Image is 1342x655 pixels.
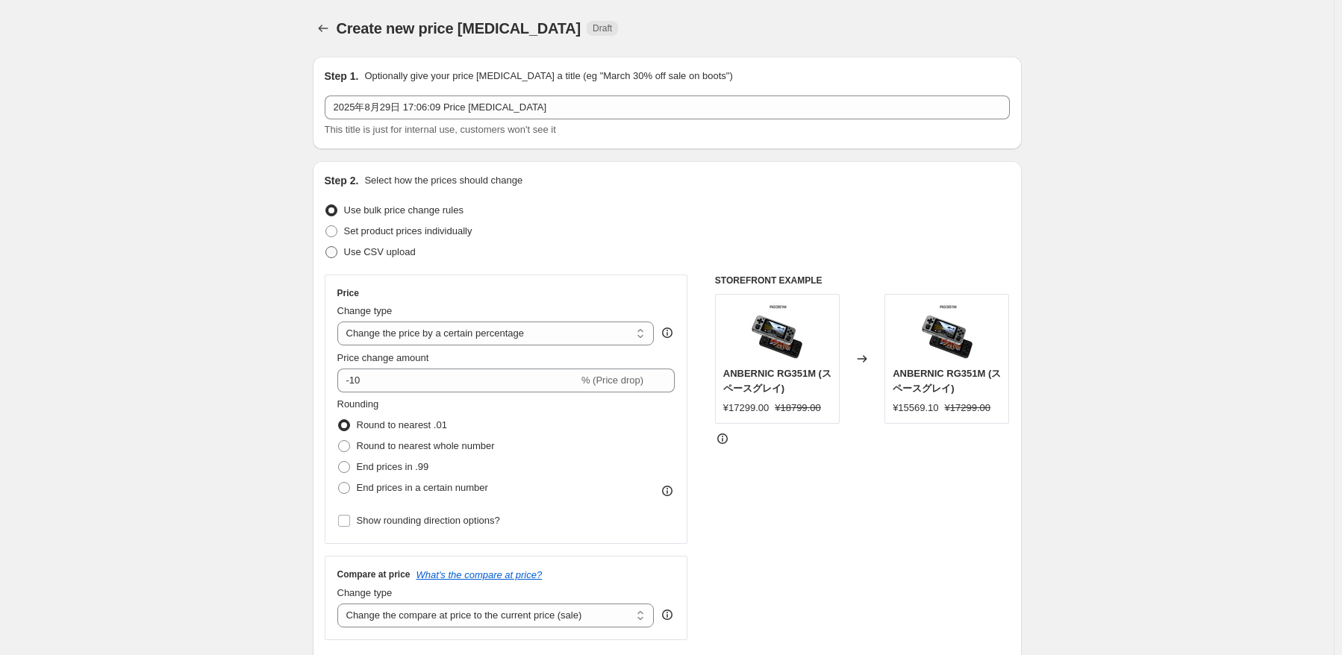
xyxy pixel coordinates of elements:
strike: ¥18799.00 [775,401,820,416]
h6: STOREFRONT EXAMPLE [715,275,1010,286]
span: Show rounding direction options? [357,515,500,526]
span: Use CSV upload [344,246,416,257]
span: End prices in a certain number [357,482,488,493]
span: Set product prices individually [344,225,472,236]
span: Use bulk price change rules [344,204,464,216]
input: 30% off holiday sale [325,95,1010,119]
h3: Price [337,287,359,299]
button: What's the compare at price? [416,569,543,580]
span: Change type [337,305,393,316]
span: End prices in .99 [357,461,429,472]
span: Create new price [MEDICAL_DATA] [337,20,581,37]
div: ¥15569.10 [893,401,938,416]
span: % (Price drop) [581,374,643,386]
span: ANBERNIC RG351M (スペースグレイ) [723,368,831,394]
span: Change type [337,587,393,598]
img: e2211f4b5504c3149c80a6d555d93e11_80x.jpg [917,302,977,362]
span: ANBERNIC RG351M (スペースグレイ) [893,368,1001,394]
input: -15 [337,369,578,392]
div: help [660,607,675,622]
div: ¥17299.00 [723,401,769,416]
span: Round to nearest whole number [357,440,495,451]
span: Rounding [337,398,379,410]
p: Optionally give your price [MEDICAL_DATA] a title (eg "March 30% off sale on boots") [364,69,732,84]
h3: Compare at price [337,568,411,580]
h2: Step 2. [325,173,359,188]
div: help [660,325,675,340]
p: Select how the prices should change [364,173,522,188]
span: Price change amount [337,352,429,363]
span: This title is just for internal use, customers won't see it [325,124,556,135]
img: e2211f4b5504c3149c80a6d555d93e11_80x.jpg [747,302,807,362]
button: Price change jobs [313,18,334,39]
span: Round to nearest .01 [357,419,447,430]
h2: Step 1. [325,69,359,84]
span: Draft [593,22,612,34]
strike: ¥17299.00 [945,401,990,416]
